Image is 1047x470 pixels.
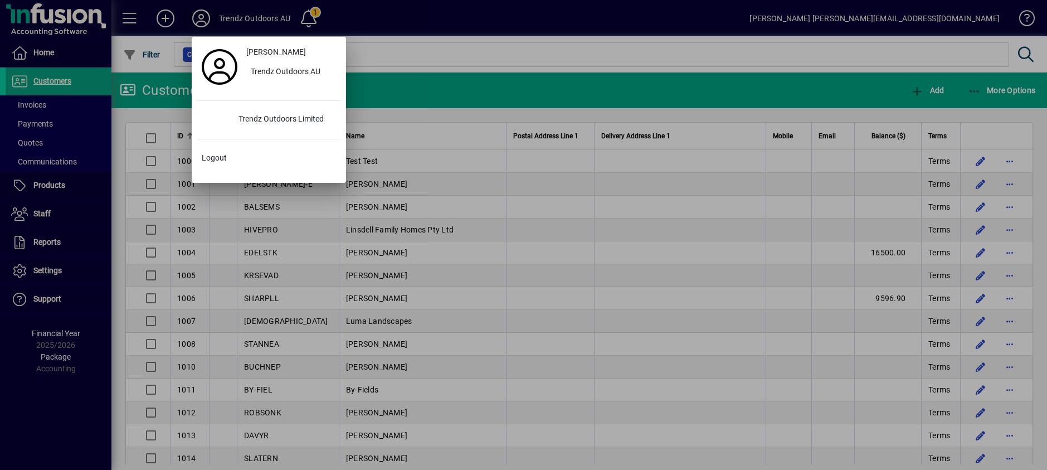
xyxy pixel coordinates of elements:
[242,42,340,62] a: [PERSON_NAME]
[230,110,340,130] div: Trendz Outdoors Limited
[197,57,242,77] a: Profile
[202,152,227,164] span: Logout
[197,148,340,168] button: Logout
[242,62,340,83] button: Trendz Outdoors AU
[197,110,340,130] button: Trendz Outdoors Limited
[246,46,306,58] span: [PERSON_NAME]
